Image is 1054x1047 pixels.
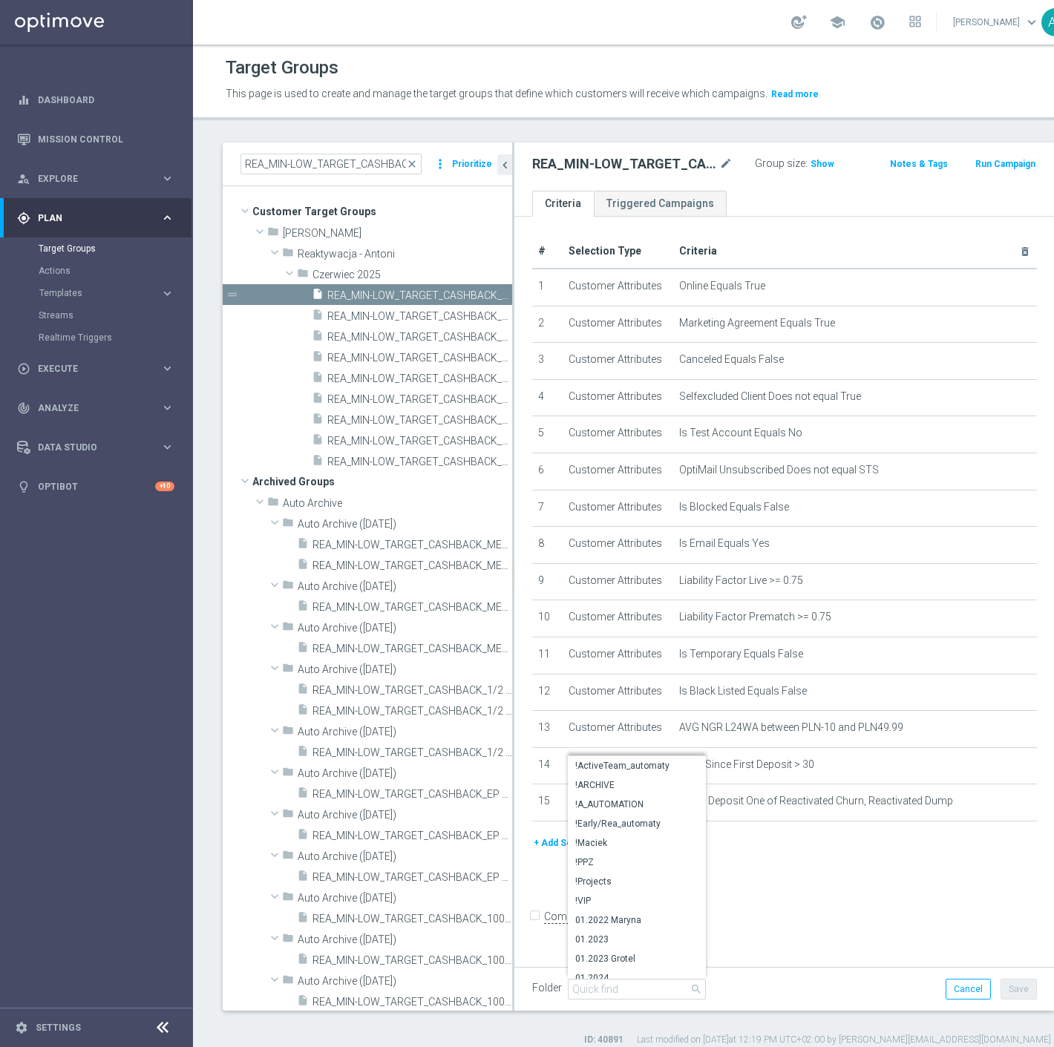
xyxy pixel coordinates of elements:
i: delete_forever [1019,246,1031,257]
span: Auto Archive (2024-10-09) [298,726,512,738]
span: REA_MIN-LOW_TARGET_CASHBACK_ME24 50 100_170624 [312,559,512,572]
button: person_search Explore keyboard_arrow_right [16,173,175,185]
td: 5 [532,416,563,453]
i: folder [282,807,294,824]
td: 1 [532,269,563,306]
i: insert_drive_file [297,911,309,928]
a: Optibot [38,467,155,506]
i: insert_drive_file [297,745,309,762]
td: 11 [532,637,563,674]
td: Customer Attributes [563,306,674,343]
a: [PERSON_NAME]keyboard_arrow_down [952,11,1041,33]
span: 01.2024 [575,972,698,984]
td: 13 [532,711,563,748]
div: lightbulb Optibot +10 [16,481,175,493]
div: Templates [39,282,192,304]
i: insert_drive_file [297,537,309,554]
span: Liability Factor Prematch >= 0.75 [679,611,831,623]
button: play_circle_outline Execute keyboard_arrow_right [16,363,175,375]
span: Reaktywacja - Antoni [298,248,512,260]
span: REA_MIN-LOW_TARGET_CASHBACK_50% do 100 push_240625 [327,352,512,364]
span: Is Email Equals Yes [679,537,770,550]
td: 12 [532,674,563,711]
i: folder [282,620,294,637]
i: lightbulb [17,480,30,493]
div: Data Studio [17,441,160,454]
i: insert_drive_file [297,703,309,721]
span: Marketing Agreement Equals True [679,317,835,329]
div: equalizer Dashboard [16,94,175,106]
td: Customer Attributes [563,269,674,306]
i: person_search [17,172,30,186]
span: Criteria [679,245,717,257]
th: Selection Type [563,234,674,269]
button: Data Studio keyboard_arrow_right [16,442,175,453]
td: 7 [532,490,563,527]
div: Analyze [17,401,160,415]
a: Criteria [532,191,594,217]
div: Dashboard [17,80,174,119]
span: Auto Archive (2024-11-20) [298,933,512,946]
i: keyboard_arrow_right [160,211,174,225]
label: Complex Selection [544,910,631,924]
i: folder [282,849,294,866]
label: ID: 40891 [584,1034,623,1046]
span: REA_MIN-LOW_TARGET_CASHBACK_1/2 ME 50 100_090724 [312,705,512,718]
a: Actions [39,265,154,277]
button: Mission Control [16,134,175,145]
i: mode_edit [719,155,733,173]
th: # [532,234,563,269]
td: Customer Attributes [563,527,674,564]
i: keyboard_arrow_right [160,401,174,415]
i: insert_drive_file [297,683,309,700]
span: REA_MIN-LOW_TARGET_CASHBACK_50% do 100 push 2_240625 [327,331,512,344]
span: Online Equals True [679,280,765,292]
div: +10 [155,482,174,491]
i: insert_drive_file [312,288,324,305]
div: Templates [39,289,160,298]
span: Explore [38,174,160,183]
span: REA_MIN-LOW_TARGET_CASHBACK_LN PL-MD 50 DO 100 PLN push 2_030625 [327,414,512,427]
i: insert_drive_file [297,600,309,617]
span: Is Test Account Equals No [679,427,802,439]
i: settings [15,1021,28,1034]
span: Templates [39,289,145,298]
span: OptiMail Unsubscribed Does not equal STS [679,464,879,476]
td: Customer Attributes [563,416,674,453]
i: insert_drive_file [297,994,309,1011]
button: Notes & Tags [888,156,949,172]
span: REA_MIN-LOW_TARGET_CASHBACK_50% do 100 part 2_240625 [327,310,512,323]
div: Streams [39,304,192,326]
span: Auto Archive (2024-09-19) [298,622,512,634]
td: Customer Attributes [563,563,674,600]
button: Prioritize [450,154,494,174]
span: Analyze [38,404,160,413]
button: track_changes Analyze keyboard_arrow_right [16,402,175,414]
span: REA_MIN-LOW_TARGET_CASHBACK_100 do 100 push_200824 [312,954,512,967]
span: REA_MIN-LOW_TARGET_CASHBACK_LN PL-MD 50 DO 100 PLN push_030625 [327,435,512,447]
span: !Early/Rea_automaty [575,818,698,830]
i: insert_drive_file [312,413,324,430]
div: Execute [17,362,160,375]
i: track_changes [17,401,30,415]
label: Group size [755,157,805,170]
i: folder [282,890,294,907]
span: Execute [38,364,160,373]
span: Show [811,159,834,169]
span: REA_MIN-LOW_TARGET_CASHBACK_ME24 50 100 SMS1_170624 [312,601,512,614]
span: !ARCHIVE [575,779,698,791]
i: play_circle_outline [17,362,30,375]
span: REA_MIN-LOW_TARGET_CASHBACK_LN PL-MD 50 DO 100 PLN part 2_030625 [327,393,512,406]
i: insert_drive_file [312,371,324,388]
i: insert_drive_file [312,309,324,326]
label: Last modified on [DATE] at 12:19 PM UTC+02:00 by [PERSON_NAME][EMAIL_ADDRESS][DOMAIN_NAME] [637,1034,1051,1046]
i: insert_drive_file [297,641,309,658]
span: REA_MIN-LOW_TARGET_CASHBACK_EP 100% do 100 reminder sms_150724 [312,830,512,842]
span: Auto Archive (2024-10-08) [298,663,512,676]
label: : [805,157,808,170]
td: 15 [532,784,563,821]
span: AVG NGR L24WA between PLN-10 and PLN49.99 [679,721,903,734]
i: folder [267,496,279,513]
